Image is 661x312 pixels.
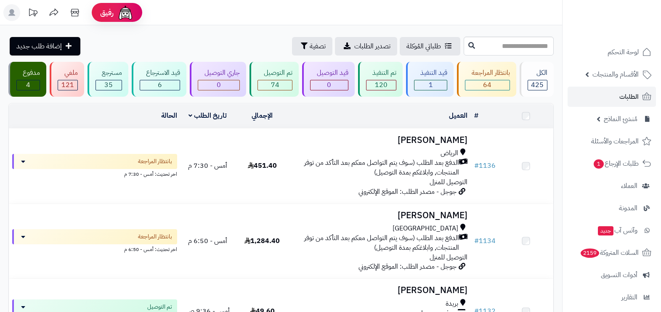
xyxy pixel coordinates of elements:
span: السلات المتروكة [580,247,639,259]
a: المراجعات والأسئلة [568,131,656,151]
a: إضافة طلب جديد [10,37,80,56]
div: 74 [258,80,292,90]
div: 0 [198,80,239,90]
span: 1 [429,80,433,90]
a: العملاء [568,176,656,196]
a: لوحة التحكم [568,42,656,62]
span: رفيق [100,8,114,18]
h3: [PERSON_NAME] [293,135,467,145]
button: تصفية [292,37,332,56]
span: أمس - 7:30 م [188,161,227,171]
span: جوجل - مصدر الطلب: الموقع الإلكتروني [358,187,457,197]
img: logo-2.png [604,24,653,41]
a: جاري التوصيل 0 [188,62,247,97]
span: # [474,236,479,246]
span: وآتس آب [597,225,637,236]
div: ملغي [58,68,77,78]
span: التوصيل للمنزل [430,177,467,187]
span: تم التوصيل [147,303,172,311]
div: اخر تحديث: أمس - 6:50 م [12,244,177,253]
a: التقارير [568,287,656,307]
a: قيد الاسترجاع 6 [130,62,188,97]
span: التقارير [621,291,637,303]
div: 121 [58,80,77,90]
span: تصدير الطلبات [354,41,390,51]
span: الدفع بعد الطلب (سوف يتم التواصل معكم بعد التأكد من توفر المنتجات, وابلاغكم بمدة التوصيل) [293,158,459,177]
a: مسترجع 35 [86,62,130,97]
a: ملغي 121 [48,62,85,97]
span: جوجل - مصدر الطلب: الموقع الإلكتروني [358,262,457,272]
a: #1136 [474,161,496,171]
span: جديد [598,226,613,235]
div: 35 [96,80,122,90]
a: قيد التنفيذ 1 [404,62,455,97]
img: ai-face.png [117,4,134,21]
div: 4 [17,80,40,90]
span: الدفع بعد الطلب (سوف يتم التواصل معكم بعد التأكد من توفر المنتجات, وابلاغكم بمدة التوصيل) [293,233,459,253]
span: أدوات التسويق [601,269,637,281]
span: بانتظار المراجعة [138,233,172,241]
span: 425 [531,80,544,90]
a: العميل [449,111,467,121]
a: أدوات التسويق [568,265,656,285]
span: بريدة [446,299,458,309]
a: مدفوع 4 [7,62,48,97]
a: وآتس آبجديد [568,220,656,241]
span: 451.40 [248,161,277,171]
div: تم التوصيل [257,68,292,78]
a: الإجمالي [252,111,273,121]
span: 120 [375,80,388,90]
span: 121 [61,80,74,90]
h3: [PERSON_NAME] [293,211,467,220]
div: مسترجع [96,68,122,78]
a: تاريخ الطلب [188,111,227,121]
span: التوصيل للمنزل [430,252,467,262]
div: 120 [366,80,396,90]
div: 64 [465,80,509,90]
h3: [PERSON_NAME] [293,286,467,295]
span: 0 [217,80,221,90]
span: 74 [271,80,279,90]
a: # [474,111,478,121]
span: 4 [26,80,30,90]
span: 1 [594,159,604,169]
span: تصفية [310,41,326,51]
a: المدونة [568,198,656,218]
span: الطلبات [619,91,639,103]
div: الكل [528,68,547,78]
a: طلبات الإرجاع1 [568,153,656,174]
span: المراجعات والأسئلة [591,135,639,147]
div: قيد التوصيل [310,68,348,78]
div: 0 [311,80,348,90]
a: السلات المتروكة2159 [568,243,656,263]
div: قيد الاسترجاع [140,68,180,78]
span: أمس - 6:50 م [188,236,227,246]
span: بانتظار المراجعة [138,157,172,166]
span: المدونة [619,202,637,214]
a: تم التوصيل 74 [248,62,300,97]
span: 6 [158,80,162,90]
div: اخر تحديث: أمس - 7:30 م [12,169,177,178]
div: 6 [140,80,180,90]
span: طلباتي المُوكلة [406,41,441,51]
span: لوحة التحكم [608,46,639,58]
a: الطلبات [568,87,656,107]
a: بانتظار المراجعة 64 [455,62,518,97]
div: جاري التوصيل [198,68,239,78]
a: #1134 [474,236,496,246]
span: إضافة طلب جديد [16,41,62,51]
div: قيد التنفيذ [414,68,447,78]
a: تحديثات المنصة [22,4,43,23]
span: [GEOGRAPHIC_DATA] [393,224,458,233]
a: الكل425 [518,62,555,97]
span: # [474,161,479,171]
span: الرياض [441,148,458,158]
a: تصدير الطلبات [335,37,397,56]
div: تم التنفيذ [366,68,396,78]
a: تم التنفيذ 120 [356,62,404,97]
a: الحالة [161,111,177,121]
span: العملاء [621,180,637,192]
span: الأقسام والمنتجات [592,69,639,80]
span: 1,284.40 [244,236,280,246]
span: 2159 [581,249,599,258]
